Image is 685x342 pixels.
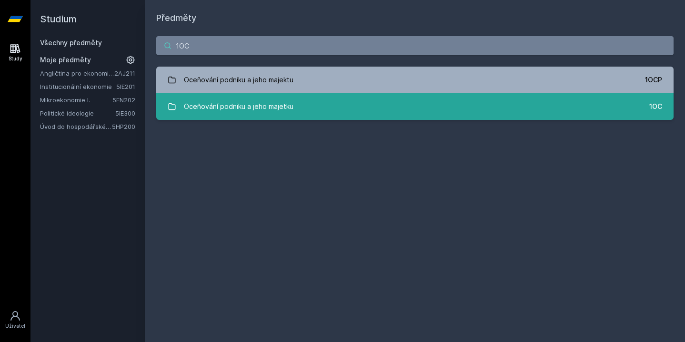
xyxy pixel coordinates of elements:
a: 5IE300 [115,109,135,117]
a: Study [2,38,29,67]
a: Úvod do hospodářské a sociální politiky [40,122,112,131]
div: 1OC [649,102,662,111]
a: 5EN202 [112,96,135,104]
span: Moje předměty [40,55,91,65]
a: Institucionální ekonomie [40,82,116,91]
div: Uživatel [5,322,25,330]
div: 1OCP [645,75,662,85]
a: Mikroekonomie I. [40,95,112,105]
a: Uživatel [2,305,29,334]
a: Politické ideologie [40,108,115,118]
div: Study [9,55,22,62]
a: 5HP200 [112,123,135,130]
input: Název nebo ident předmětu… [156,36,674,55]
a: Oceňování podniku a jeho majetku 1OC [156,93,674,120]
a: Oceňování podniku a jeho majektu 1OCP [156,67,674,93]
a: Všechny předměty [40,39,102,47]
div: Oceňování podniku a jeho majetku [184,97,293,116]
h1: Předměty [156,11,674,25]
div: Oceňování podniku a jeho majektu [184,70,293,89]
a: Angličtina pro ekonomická studia 1 (B2/C1) [40,68,114,78]
a: 2AJ211 [114,69,135,77]
a: 5IE201 [116,83,135,90]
